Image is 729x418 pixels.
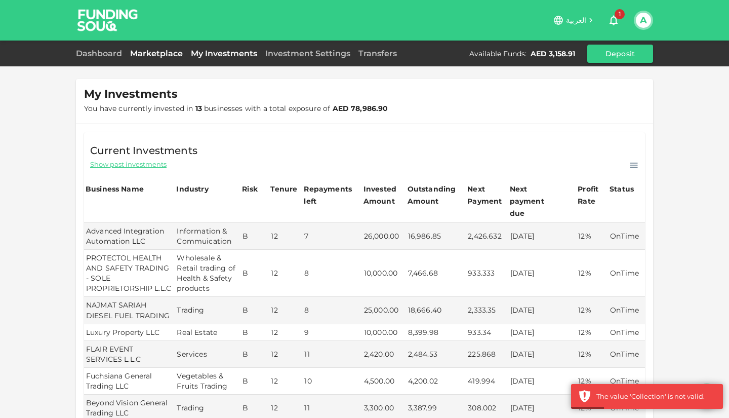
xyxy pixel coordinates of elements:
[302,223,361,250] td: 7
[362,297,406,324] td: 25,000.00
[508,341,577,368] td: [DATE]
[610,183,635,195] div: Status
[406,368,466,395] td: 4,200.02
[508,368,577,395] td: [DATE]
[576,324,608,341] td: 12%
[510,183,560,219] div: Next payment due
[242,183,262,195] div: Risk
[269,368,302,395] td: 12
[362,368,406,395] td: 4,500.00
[240,368,269,395] td: B
[406,223,466,250] td: 16,986.85
[175,250,240,297] td: Wholesale & Retail trading of Health & Safety products
[90,142,197,159] span: Current Investments
[363,183,404,207] div: Invested Amount
[84,341,175,368] td: FLAIR EVENT SERVICES L.L.C
[333,104,388,113] strong: AED 78,986.90
[636,13,651,28] button: A
[269,297,302,324] td: 12
[608,297,645,324] td: OnTime
[302,297,361,324] td: 8
[90,160,167,169] span: Show past investments
[187,49,261,58] a: My Investments
[362,341,406,368] td: 2,420.00
[466,368,508,395] td: 419.994
[84,104,388,113] span: You have currently invested in businesses with a total exposure of
[302,368,361,395] td: 10
[531,49,575,59] div: AED 3,158.91
[195,104,202,113] strong: 13
[467,183,506,207] div: Next Payment
[578,183,606,207] div: Profit Rate
[362,324,406,341] td: 10,000.00
[603,10,624,30] button: 1
[466,223,508,250] td: 2,426.632
[362,223,406,250] td: 26,000.00
[84,223,175,250] td: Advanced Integration Automation LLC
[302,341,361,368] td: 11
[408,183,458,207] div: Outstanding Amount
[86,183,144,195] div: Business Name
[269,341,302,368] td: 12
[240,223,269,250] td: B
[615,9,625,19] span: 1
[508,324,577,341] td: [DATE]
[566,16,586,25] span: العربية
[76,49,126,58] a: Dashboard
[302,250,361,297] td: 8
[84,368,175,395] td: Fuchsiana General Trading LLC
[466,250,508,297] td: 933.333
[406,324,466,341] td: 8,399.98
[466,324,508,341] td: 933.34
[84,297,175,324] td: NAJMAT SARIAH DIESEL FUEL TRADING
[240,250,269,297] td: B
[576,250,608,297] td: 12%
[406,297,466,324] td: 18,666.40
[240,324,269,341] td: B
[508,297,577,324] td: [DATE]
[469,49,526,59] div: Available Funds :
[508,250,577,297] td: [DATE]
[175,324,240,341] td: Real Estate
[466,297,508,324] td: 2,333.35
[466,341,508,368] td: 225.868
[175,341,240,368] td: Services
[362,250,406,297] td: 10,000.00
[406,250,466,297] td: 7,466.68
[304,183,354,207] div: Repayments left
[175,368,240,395] td: Vegetables & Fruits Trading
[576,223,608,250] td: 12%
[176,183,208,195] div: Industry
[608,368,645,395] td: OnTime
[270,183,297,195] div: Tenure
[354,49,401,58] a: Transfers
[84,250,175,297] td: PROTECTOL HEALTH AND SAFETY TRADING - SOLE PROPRIETORSHIP L.L.C
[587,45,653,63] button: Deposit
[175,297,240,324] td: Trading
[608,250,645,297] td: OnTime
[576,297,608,324] td: 12%
[240,297,269,324] td: B
[261,49,354,58] a: Investment Settings
[576,368,608,395] td: 12%
[126,49,187,58] a: Marketplace
[608,324,645,341] td: OnTime
[608,341,645,368] td: OnTime
[269,324,302,341] td: 12
[406,341,466,368] td: 2,484.53
[508,223,577,250] td: [DATE]
[175,223,240,250] td: Information & Commuication
[302,324,361,341] td: 9
[84,324,175,341] td: Luxury Property LLC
